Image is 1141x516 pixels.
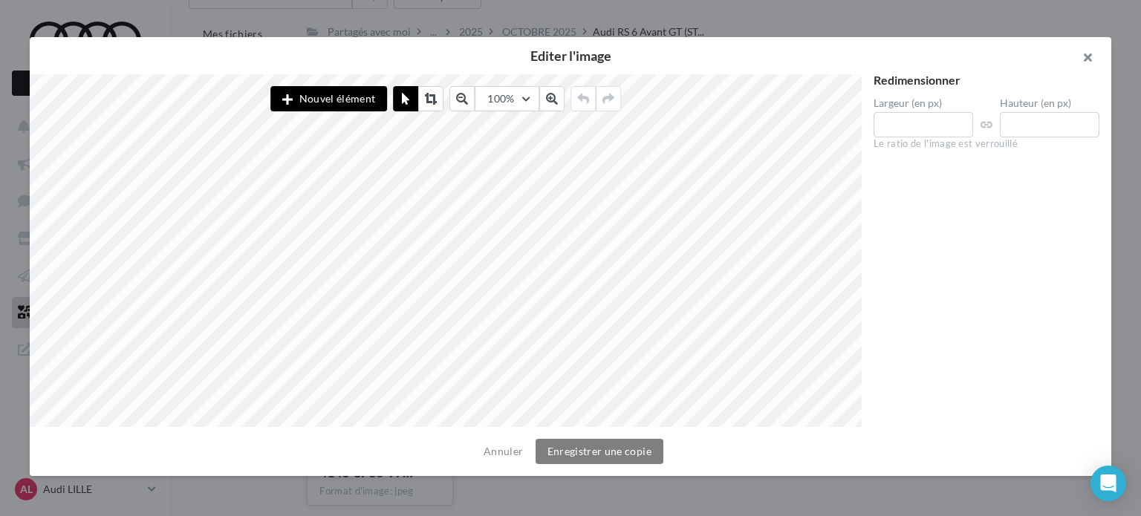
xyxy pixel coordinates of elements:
[874,98,973,108] label: Largeur (en px)
[874,74,1099,86] div: Redimensionner
[874,137,1099,151] div: Le ratio de l'image est verrouillé
[475,86,539,111] button: 100%
[1000,98,1099,108] label: Hauteur (en px)
[270,86,387,111] button: Nouvel élément
[1090,466,1126,501] div: Open Intercom Messenger
[53,49,1088,62] h2: Editer l'image
[478,442,529,460] button: Annuler
[536,439,663,464] button: Enregistrer une copie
